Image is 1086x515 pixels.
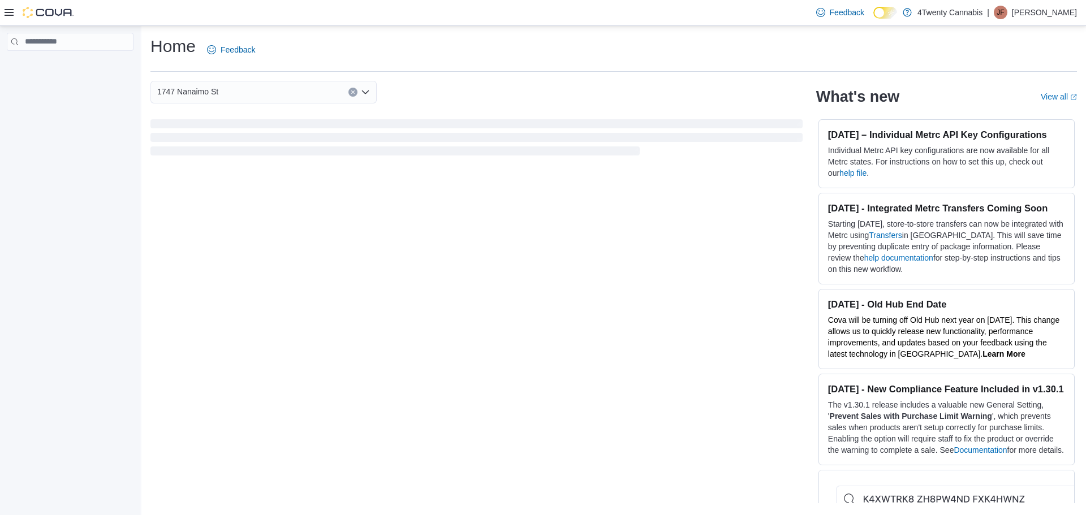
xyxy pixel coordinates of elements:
button: Open list of options [361,88,370,97]
img: Cova [23,7,74,18]
strong: Prevent Sales with Purchase Limit Warning [830,412,992,421]
a: Learn More [982,349,1025,358]
p: 4Twenty Cannabis [917,6,982,19]
nav: Complex example [7,53,133,80]
svg: External link [1070,94,1077,101]
a: help documentation [864,253,933,262]
div: Jacqueline Francis [994,6,1007,19]
p: Individual Metrc API key configurations are now available for all Metrc states. For instructions ... [828,145,1065,179]
span: JF [997,6,1004,19]
a: help file [839,168,867,178]
p: [PERSON_NAME] [1012,6,1077,19]
span: 1747 Nanaimo St [157,85,218,98]
input: Dark Mode [873,7,897,19]
h1: Home [150,35,196,58]
span: Loading [150,122,803,158]
a: View allExternal link [1041,92,1077,101]
p: | [987,6,989,19]
span: Feedback [221,44,255,55]
h3: [DATE] - Integrated Metrc Transfers Coming Soon [828,202,1065,214]
a: Feedback [202,38,260,61]
h2: What's new [816,88,899,106]
p: The v1.30.1 release includes a valuable new General Setting, ' ', which prevents sales when produ... [828,399,1065,456]
p: Starting [DATE], store-to-store transfers can now be integrated with Metrc using in [GEOGRAPHIC_D... [828,218,1065,275]
span: Feedback [830,7,864,18]
a: Feedback [812,1,869,24]
h3: [DATE] – Individual Metrc API Key Configurations [828,129,1065,140]
h3: [DATE] - New Compliance Feature Included in v1.30.1 [828,383,1065,395]
a: Transfers [869,231,902,240]
a: Documentation [954,445,1007,455]
h3: [DATE] - Old Hub End Date [828,298,1065,310]
button: Clear input [348,88,357,97]
span: Cova will be turning off Old Hub next year on [DATE]. This change allows us to quickly release ne... [828,315,1059,358]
